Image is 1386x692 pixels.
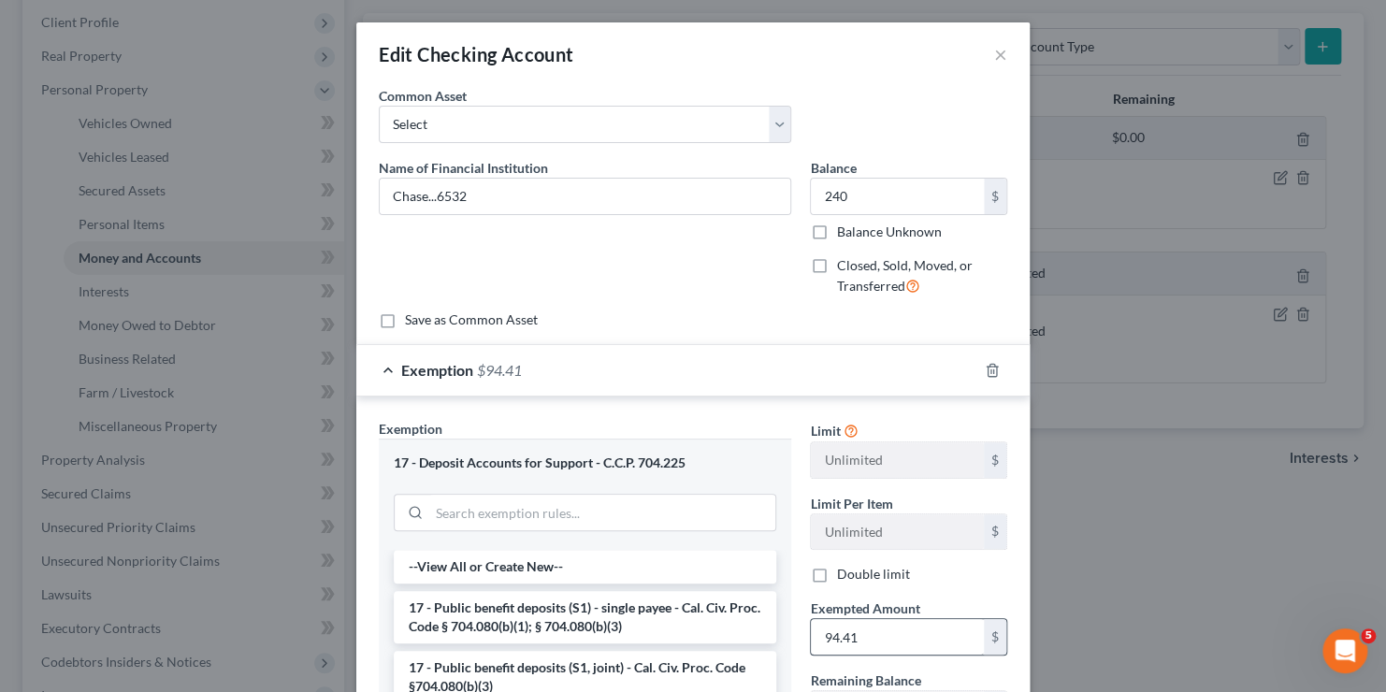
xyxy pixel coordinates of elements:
[810,494,892,513] label: Limit Per Item
[394,550,776,584] li: --View All or Create New--
[379,421,442,437] span: Exemption
[811,619,984,655] input: 0.00
[810,158,856,178] label: Balance
[836,223,941,241] label: Balance Unknown
[477,361,522,379] span: $94.41
[994,43,1007,65] button: ×
[401,361,473,379] span: Exemption
[836,257,972,294] span: Closed, Sold, Moved, or Transferred
[836,565,909,584] label: Double limit
[394,454,776,472] div: 17 - Deposit Accounts for Support - C.C.P. 704.225
[810,600,919,616] span: Exempted Amount
[379,86,467,106] label: Common Asset
[984,514,1006,550] div: $
[1322,628,1367,673] iframe: Intercom live chat
[811,442,984,478] input: --
[394,591,776,643] li: 17 - Public benefit deposits (S1) - single payee - Cal. Civ. Proc. Code § 704.080(b)(1); § 704.08...
[429,495,775,530] input: Search exemption rules...
[984,179,1006,214] div: $
[380,179,790,214] input: Enter name...
[810,670,920,690] label: Remaining Balance
[379,41,573,67] div: Edit Checking Account
[984,442,1006,478] div: $
[810,423,840,439] span: Limit
[811,514,984,550] input: --
[984,619,1006,655] div: $
[379,160,548,176] span: Name of Financial Institution
[811,179,984,214] input: 0.00
[405,310,538,329] label: Save as Common Asset
[1361,628,1376,643] span: 5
